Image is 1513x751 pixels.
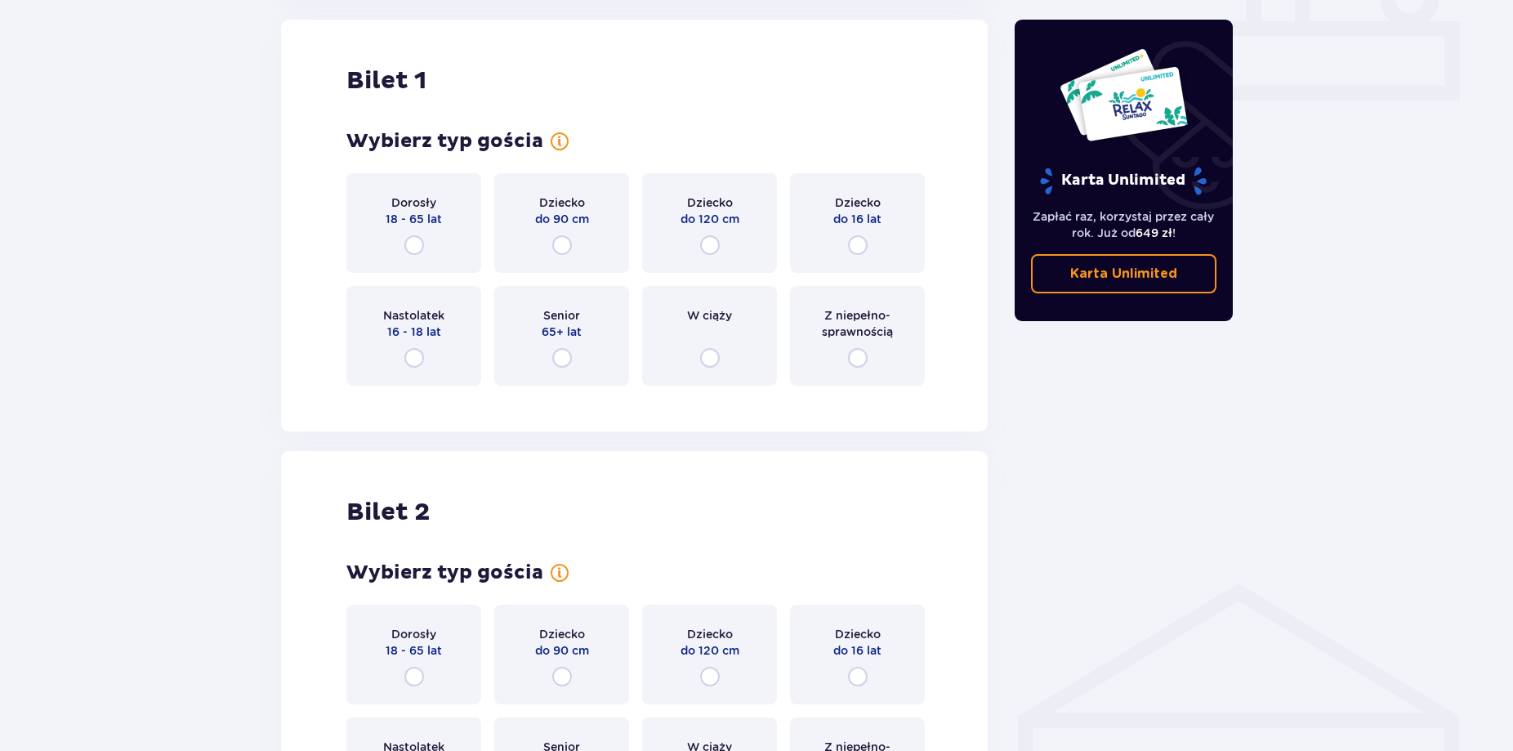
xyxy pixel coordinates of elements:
p: Bilet 1 [346,65,426,96]
p: Nastolatek [383,307,444,324]
p: Dziecko [687,626,733,642]
p: Karta Unlimited [1038,167,1208,195]
p: 65+ lat [542,324,582,340]
span: 649 zł [1136,226,1172,239]
p: do 120 cm [681,642,739,659]
p: Dorosły [391,626,436,642]
p: 18 - 65 lat [386,211,442,227]
p: do 16 lat [833,642,881,659]
p: Bilet 2 [346,497,430,528]
p: do 16 lat [833,211,881,227]
p: Wybierz typ gościa [346,561,543,585]
p: Dziecko [835,194,881,211]
p: do 120 cm [681,211,739,227]
p: Dziecko [539,626,585,642]
p: Wybierz typ gościa [346,129,543,154]
p: do 90 cm [535,211,589,227]
p: Zapłać raz, korzystaj przez cały rok. Już od ! [1031,208,1217,241]
p: Senior [543,307,580,324]
p: W ciąży [687,307,732,324]
p: Dziecko [835,626,881,642]
p: 18 - 65 lat [386,642,442,659]
a: Karta Unlimited [1031,254,1217,293]
p: Dorosły [391,194,436,211]
p: do 90 cm [535,642,589,659]
p: Z niepełno­sprawnością [805,307,910,340]
p: Karta Unlimited [1070,265,1177,283]
p: Dziecko [687,194,733,211]
p: Dziecko [539,194,585,211]
p: 16 - 18 lat [387,324,441,340]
